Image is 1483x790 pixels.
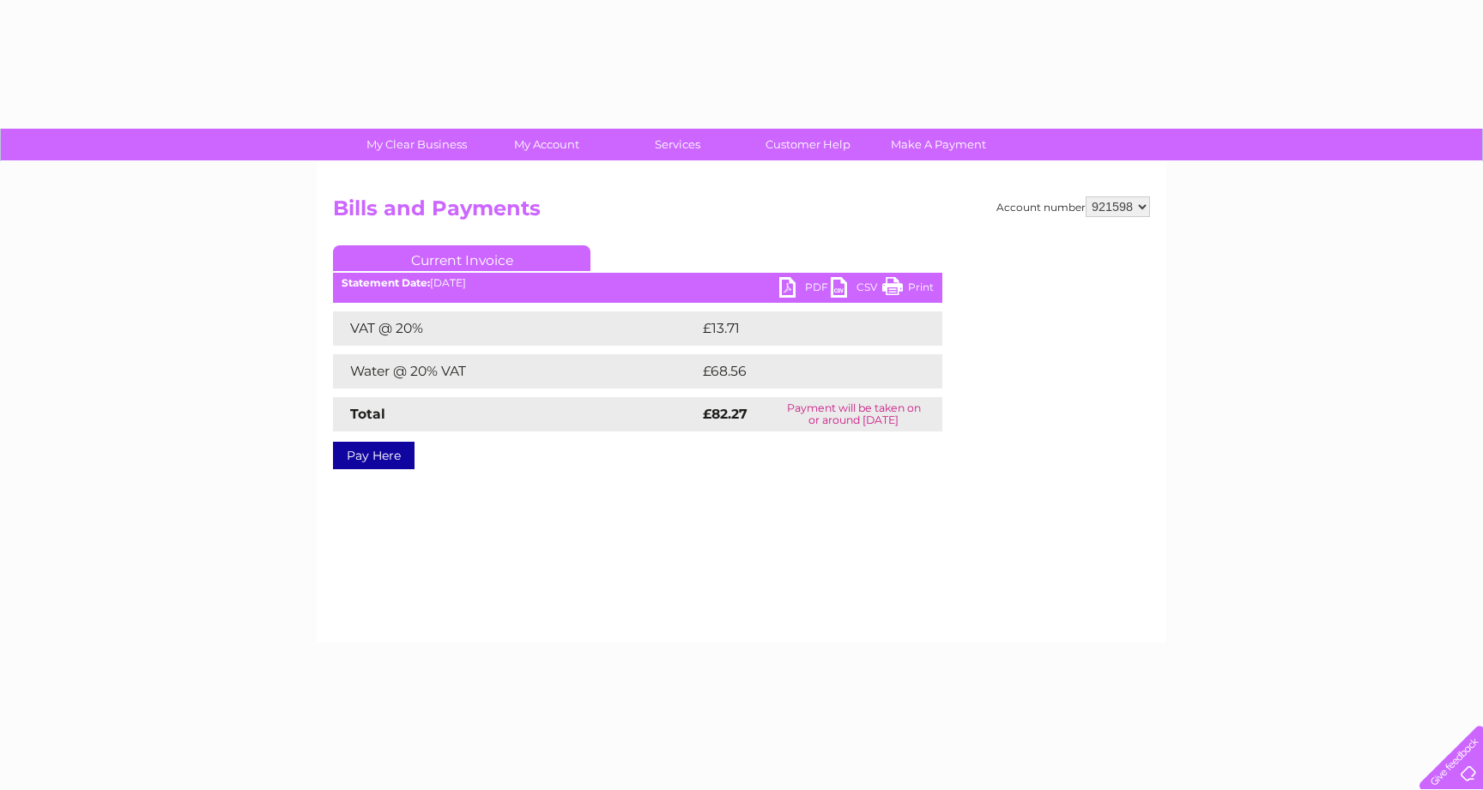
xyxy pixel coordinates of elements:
td: Water @ 20% VAT [333,354,699,389]
a: CSV [831,277,882,302]
a: Print [882,277,934,302]
a: My Clear Business [346,129,487,160]
h2: Bills and Payments [333,196,1150,229]
div: Account number [996,196,1150,217]
strong: Total [350,406,385,422]
td: VAT @ 20% [333,311,699,346]
a: Make A Payment [868,129,1009,160]
b: Statement Date: [342,276,430,289]
a: Services [607,129,748,160]
a: Pay Here [333,442,415,469]
div: [DATE] [333,277,942,289]
td: £68.56 [699,354,908,389]
a: Customer Help [737,129,879,160]
a: My Account [476,129,618,160]
a: Current Invoice [333,245,590,271]
td: £13.71 [699,311,904,346]
a: PDF [779,277,831,302]
strong: £82.27 [703,406,748,422]
td: Payment will be taken on or around [DATE] [765,397,942,431]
